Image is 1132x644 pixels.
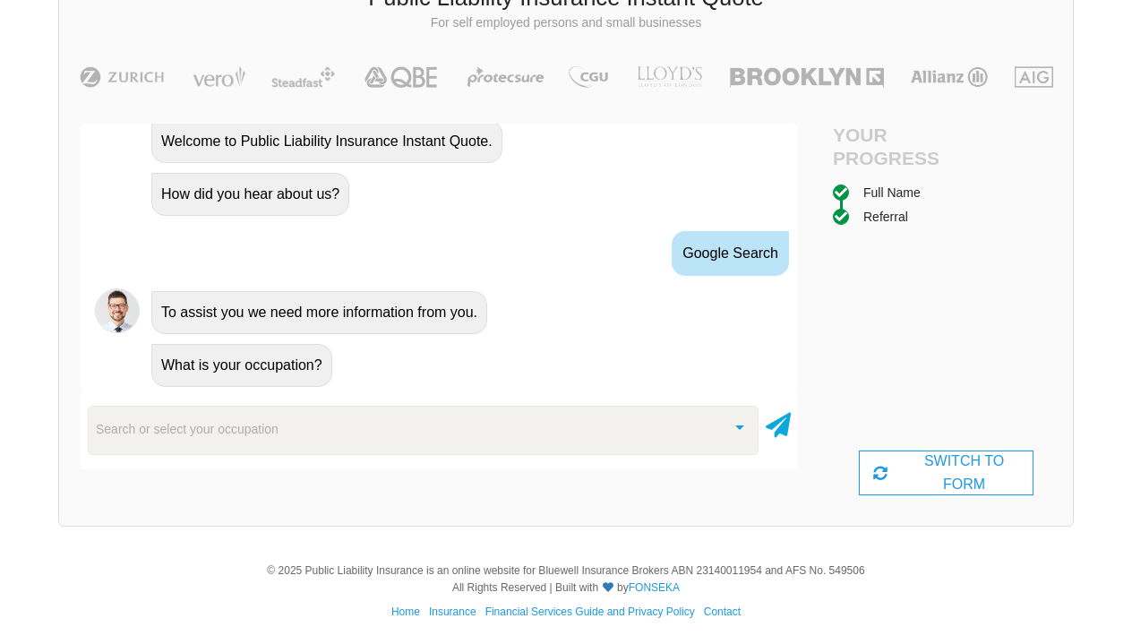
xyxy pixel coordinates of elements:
div: What is your occupation? [151,344,332,387]
a: Insurance [429,605,476,618]
img: LLOYD's | Public Liability Insurance [627,66,713,88]
img: Steadfast | Public Liability Insurance [264,66,343,88]
div: To assist you we need more information from you. [151,291,487,334]
img: Brooklyn | Public Liability Insurance [723,66,890,88]
img: CGU | Public Liability Insurance [562,66,615,88]
img: Zurich | Public Liability Insurance [72,66,173,88]
p: For self employed persons and small businesses [73,14,1059,32]
img: AIG | Public Liability Insurance [1008,66,1060,88]
div: Referral [863,207,908,227]
img: Protecsure | Public Liability Insurance [460,66,551,88]
div: Welcome to Public Liability Insurance Instant Quote. [151,120,502,163]
h4: Your Progress [833,124,947,168]
a: Home [391,605,420,618]
a: Contact [704,605,741,618]
span: Search or select your occupation [96,417,279,439]
a: Financial Services Guide and Privacy Policy [485,605,695,618]
img: QBE | Public Liability Insurance [354,66,450,88]
img: Vero | Public Liability Insurance [184,66,253,88]
div: SWITCH TO FORM [859,451,1033,495]
img: Chatbot | PLI [95,288,140,333]
div: Google Search [672,231,789,276]
div: Full Name [863,183,921,202]
div: How did you hear about us? [151,173,349,216]
a: FONSEKA [629,581,680,594]
img: Allianz | Public Liability Insurance [902,66,997,88]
